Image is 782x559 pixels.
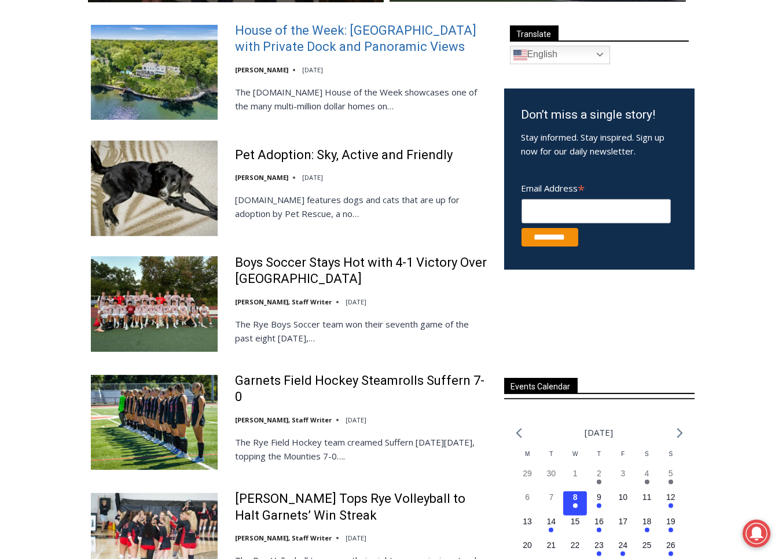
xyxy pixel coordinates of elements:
time: 12 [666,492,675,502]
time: [DATE] [346,297,366,306]
div: Tuesday [539,450,563,468]
time: 10 [618,492,627,502]
a: Boys Soccer Stays Hot with 4-1 Victory Over [GEOGRAPHIC_DATA] [235,255,489,288]
a: [PERSON_NAME], Staff Writer [235,415,332,424]
button: 16 Has events [587,516,611,539]
button: 29 [516,468,539,491]
button: 14 Has events [539,516,563,539]
span: M [525,451,530,457]
time: [DATE] [302,173,323,182]
span: Translate [510,25,559,41]
em: Has events [669,528,673,532]
button: 30 [539,468,563,491]
time: 23 [594,540,604,550]
button: 12 Has events [659,491,682,515]
time: 25 [643,540,652,550]
p: The [DOMAIN_NAME] House of the Week showcases one of the many multi-million dollar homes on… [235,85,489,113]
em: Has events [549,528,553,532]
time: [DATE] [302,65,323,74]
p: The Rye Boys Soccer team won their seventh game of the past eight [DATE],… [235,317,489,345]
time: 2 [597,469,601,478]
a: [PERSON_NAME] [235,173,288,182]
em: Has events [597,551,601,556]
em: Has events [621,551,625,556]
button: 11 [635,491,659,515]
time: 3 [621,469,625,478]
div: Friday [611,450,635,468]
time: 18 [643,517,652,526]
time: 19 [666,517,675,526]
time: 21 [547,540,556,550]
h3: Don’t miss a single story! [522,106,677,124]
time: 30 [547,469,556,478]
time: 16 [594,517,604,526]
button: 5 Has events [659,468,682,491]
button: 9 Has events [587,491,611,515]
a: House of the Week: [GEOGRAPHIC_DATA] with Private Dock and Panoramic Views [235,23,489,56]
time: 11 [643,492,652,502]
button: 7 [539,491,563,515]
span: Events Calendar [504,378,578,393]
time: 7 [549,492,554,502]
time: 5 [669,469,673,478]
time: 8 [573,492,578,502]
p: Stay informed. Stay inspired. Sign up now for our daily newsletter. [522,130,677,158]
em: Has events [645,480,649,484]
time: 13 [523,517,532,526]
span: F [621,451,625,457]
time: [DATE] [346,415,366,424]
time: 4 [645,469,649,478]
a: Next month [677,428,683,439]
button: 4 Has events [635,468,659,491]
p: The Rye Field Hockey team creamed Suffern [DATE][DATE], topping the Mounties 7-0…. [235,435,489,463]
img: House of the Week: Historic Rye Waterfront Estate with Private Dock and Panoramic Views [91,25,218,120]
img: en [513,48,527,62]
time: 29 [523,469,532,478]
a: [PERSON_NAME] [235,65,288,74]
em: Has events [597,528,601,532]
time: 22 [571,540,580,550]
time: 20 [523,540,532,550]
span: S [669,451,673,457]
em: Has events [669,503,673,508]
em: Has events [669,551,673,556]
em: Has events [573,503,578,508]
button: 17 [611,516,635,539]
time: 17 [618,517,627,526]
button: 6 [516,491,539,515]
time: 6 [525,492,530,502]
a: [PERSON_NAME], Staff Writer [235,297,332,306]
button: 2 Has events [587,468,611,491]
time: 9 [597,492,601,502]
div: Sunday [659,450,682,468]
time: 14 [547,517,556,526]
span: S [645,451,649,457]
img: Boys Soccer Stays Hot with 4-1 Victory Over Eastchester [91,256,218,351]
div: Saturday [635,450,659,468]
div: Thursday [587,450,611,468]
em: Has events [669,480,673,484]
a: Previous month [516,428,522,439]
button: 3 [611,468,635,491]
div: Monday [516,450,539,468]
em: Has events [597,503,601,508]
time: 24 [618,540,627,550]
span: W [572,451,578,457]
button: 15 [563,516,587,539]
a: [PERSON_NAME], Staff Writer [235,534,332,542]
button: 18 Has events [635,516,659,539]
time: 26 [666,540,675,550]
button: 19 Has events [659,516,682,539]
span: T [549,451,553,457]
time: 1 [573,469,578,478]
button: 8 Has events [563,491,587,515]
span: T [597,451,601,457]
button: 13 [516,516,539,539]
em: Has events [645,528,649,532]
em: Has events [597,480,601,484]
li: [DATE] [585,425,614,440]
label: Email Address [522,176,671,197]
button: 1 [563,468,587,491]
a: English [510,46,610,64]
time: [DATE] [346,534,366,542]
